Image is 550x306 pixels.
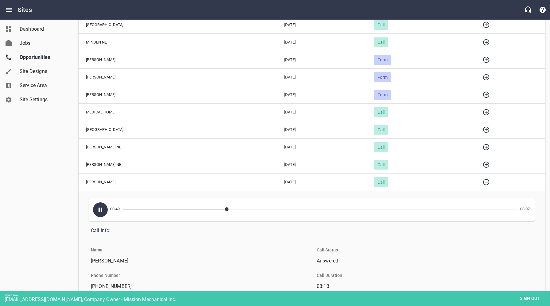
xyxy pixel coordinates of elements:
div: Call [374,20,388,30]
span: Opportunities [20,54,66,61]
div: Form [374,55,391,65]
div: Call [374,142,388,152]
span: Dashboard [20,25,66,33]
span: Call [374,145,388,150]
span: Call [374,22,388,27]
span: 03:13 [317,283,528,290]
span: Call [374,162,388,167]
div: Signed in as [5,294,550,296]
div: [EMAIL_ADDRESS][DOMAIN_NAME], Company Owner - Mission Mechanical Inc. [5,296,550,302]
h6: Sites [18,5,32,15]
button: Live Chat [521,2,535,17]
li: Call Duration [312,268,347,283]
li: Phone Number [86,268,125,283]
div: Form [374,90,391,100]
td: [DATE] [277,103,366,121]
td: [PERSON_NAME] NE [79,138,277,156]
td: [DATE] [277,156,366,173]
td: [PERSON_NAME] [79,173,277,191]
span: Site Designs [20,68,66,75]
span: [PHONE_NUMBER] [91,283,302,290]
button: Support Portal [535,2,550,17]
span: Call [374,127,388,132]
div: Call [374,37,388,47]
div: Form [374,72,391,82]
td: [DATE] [277,51,366,68]
span: Call [374,180,388,185]
span: 03:07 [520,200,533,218]
span: Call [374,110,388,115]
td: MEDICAL HOME [79,103,277,121]
span: Form [374,92,391,97]
td: [DATE] [277,138,366,156]
span: Form [374,57,391,62]
span: Answered [317,257,528,265]
span: Jobs [20,40,66,47]
div: Call [374,107,388,117]
td: [DATE] [277,86,366,103]
span: 00:49 [110,200,123,220]
td: [PERSON_NAME] [79,68,277,86]
span: Site Settings [20,96,66,103]
span: Call [374,40,388,45]
td: [DATE] [277,173,366,191]
span: Sign out [517,295,543,302]
td: MINDEN NE [79,33,277,51]
td: [GEOGRAPHIC_DATA] [79,121,277,138]
td: [DATE] [277,33,366,51]
li: Call Status [312,243,343,257]
button: Sign out [515,293,545,304]
td: [PERSON_NAME] [79,51,277,68]
div: Call [374,160,388,170]
span: Form [374,75,391,80]
div: Call [374,177,388,187]
div: Call [374,125,388,135]
li: Name [86,243,107,257]
td: [PERSON_NAME] [79,86,277,103]
button: Open drawer [2,2,16,17]
td: [DATE] [277,16,366,33]
span: Service Area [20,82,66,89]
span: Call Info: [91,227,528,234]
td: [DATE] [277,68,366,86]
td: [PERSON_NAME] NE [79,156,277,173]
span: [PERSON_NAME] [91,257,302,265]
td: [GEOGRAPHIC_DATA] [79,16,277,33]
td: [DATE] [277,121,366,138]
